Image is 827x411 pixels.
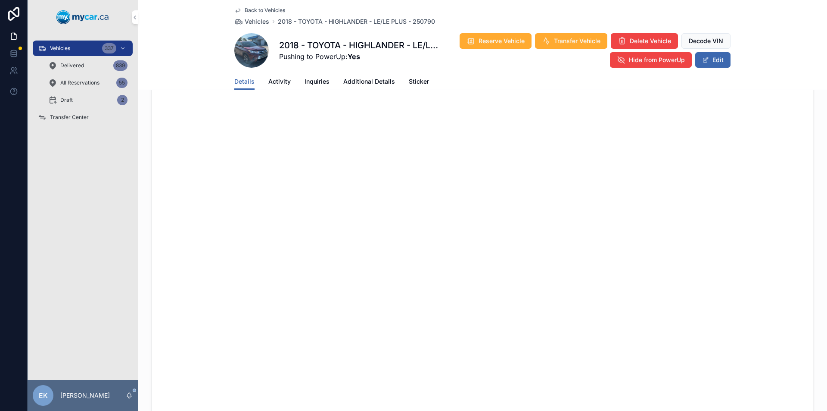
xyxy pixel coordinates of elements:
a: Inquiries [305,74,330,91]
a: Additional Details [343,74,395,91]
span: Delete Vehicle [630,37,671,45]
a: Vehicles337 [33,41,133,56]
a: Activity [268,74,291,91]
span: Sticker [409,77,429,86]
button: Decode VIN [681,33,731,49]
img: App logo [56,10,109,24]
span: Vehicles [50,45,70,52]
div: 337 [102,43,116,53]
span: Reserve Vehicle [479,37,525,45]
a: 2018 - TOYOTA - HIGHLANDER - LE/LE PLUS - 250790 [278,17,435,26]
div: 839 [113,60,127,71]
div: 55 [116,78,127,88]
span: EK [39,390,48,401]
span: Transfer Center [50,114,89,121]
button: Transfer Vehicle [535,33,607,49]
span: Draft [60,97,73,104]
p: [PERSON_NAME] [60,391,110,400]
div: scrollable content [28,35,138,136]
a: Details [234,74,255,90]
span: Decode VIN [689,37,723,45]
a: Delivered839 [43,58,133,73]
button: Delete Vehicle [611,33,678,49]
span: Pushing to PowerUp: [279,51,438,62]
div: 2 [117,95,127,105]
a: Vehicles [234,17,269,26]
a: Back to Vehicles [234,7,285,14]
a: All Reservations55 [43,75,133,91]
a: Transfer Center [33,110,133,125]
strong: Yes [348,52,360,61]
span: Vehicles [245,17,269,26]
span: Details [234,77,255,86]
h1: 2018 - TOYOTA - HIGHLANDER - LE/LE PLUS - 250790 [279,39,438,51]
span: Transfer Vehicle [554,37,600,45]
span: All Reservations [60,79,99,86]
button: Edit [695,52,731,68]
button: Reserve Vehicle [460,33,532,49]
button: Hide from PowerUp [610,52,692,68]
span: Inquiries [305,77,330,86]
span: Activity [268,77,291,86]
span: Back to Vehicles [245,7,285,14]
span: Hide from PowerUp [629,56,685,64]
a: Sticker [409,74,429,91]
a: Draft2 [43,92,133,108]
span: Delivered [60,62,84,69]
span: Additional Details [343,77,395,86]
